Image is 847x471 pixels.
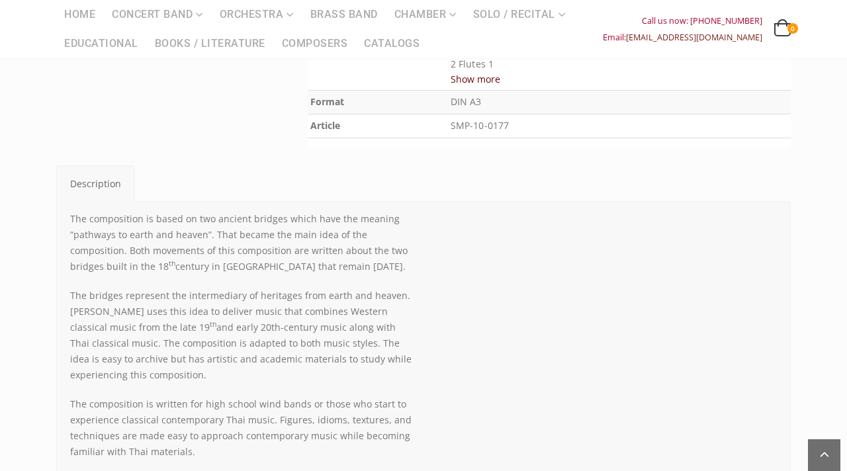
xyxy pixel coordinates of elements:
[451,71,500,87] button: Show more
[70,211,414,275] p: The composition is based on two ancient bridges which have the meaning “pathways to earth and hea...
[210,320,216,329] sup: th
[70,177,121,190] span: Description
[70,396,414,460] p: The composition is written for high school wind bands or those who start to experience classical ...
[451,93,788,111] p: DIN A3
[56,165,135,202] a: Description
[274,29,356,58] a: Composers
[147,29,273,58] a: Books / Literature
[626,32,762,43] a: [EMAIL_ADDRESS][DOMAIN_NAME]
[310,119,340,132] b: Article
[56,29,146,58] a: Educational
[70,288,414,383] p: The bridges represent the intermediary of heritages from earth and heaven. [PERSON_NAME] uses thi...
[603,29,762,46] div: Email:
[787,23,798,34] span: 0
[169,259,175,268] sup: th
[356,29,427,58] a: Catalogs
[603,13,762,29] div: Call us now: [PHONE_NUMBER]
[310,95,344,108] b: Format
[433,211,777,404] iframe: Terrestrial and Celestial Dance (Kitti Emmyz Kuremanee)
[451,117,788,135] p: SMP-10-0177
